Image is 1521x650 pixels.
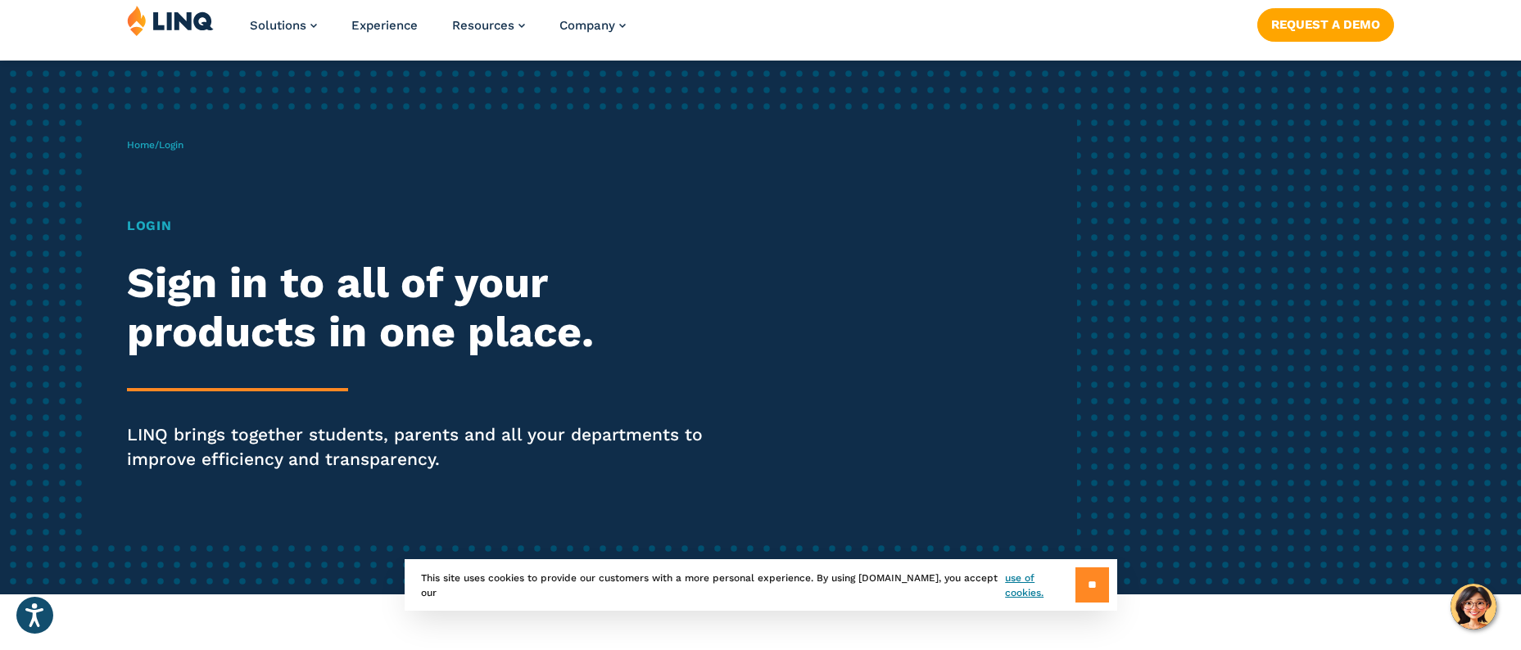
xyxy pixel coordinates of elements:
h1: Login [127,216,713,236]
img: LINQ | K‑12 Software [127,5,214,36]
a: Resources [452,18,525,33]
span: Login [159,139,183,151]
div: This site uses cookies to provide our customers with a more personal experience. By using [DOMAIN... [405,559,1117,611]
a: Experience [351,18,418,33]
h2: Sign in to all of your products in one place. [127,259,713,357]
nav: Primary Navigation [250,5,626,59]
p: LINQ brings together students, parents and all your departments to improve efficiency and transpa... [127,422,713,472]
span: Resources [452,18,514,33]
button: Hello, have a question? Let’s chat. [1451,584,1496,630]
span: Company [559,18,615,33]
a: Company [559,18,626,33]
span: Solutions [250,18,306,33]
a: Solutions [250,18,317,33]
a: use of cookies. [1005,571,1075,600]
a: Home [127,139,155,151]
a: Request a Demo [1257,8,1394,41]
nav: Button Navigation [1257,5,1394,41]
span: / [127,139,183,151]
